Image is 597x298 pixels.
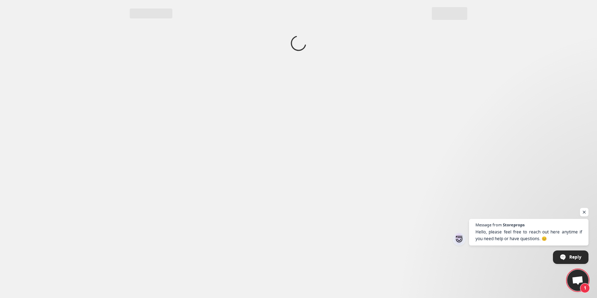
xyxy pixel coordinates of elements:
span: Message from [475,223,502,227]
span: Storeprops [503,223,525,227]
span: Hello, please feel free to reach out here anytime if you need help or have questions. 😊 [475,228,582,242]
span: 1 [580,283,590,293]
a: Open chat [567,270,588,291]
span: Reply [569,251,581,263]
